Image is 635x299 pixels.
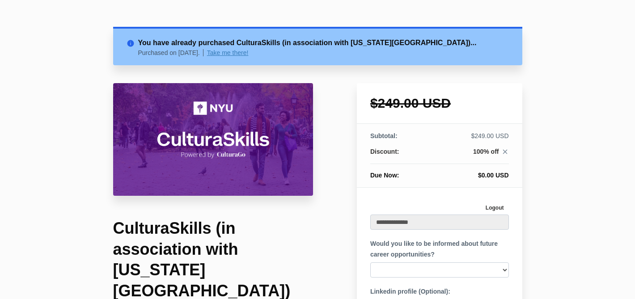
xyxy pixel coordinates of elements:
[370,132,398,139] span: Subtotal:
[473,148,499,155] span: 100% off
[370,164,430,180] th: Due Now:
[138,38,509,48] h2: You have already purchased CulturaSkills (in association with [US_STATE][GEOGRAPHIC_DATA])...
[370,97,509,110] h1: $249.00 USD
[207,49,249,56] a: Take me there!
[481,201,509,215] a: Logout
[127,38,138,46] i: info
[499,148,509,158] a: close
[138,49,204,56] p: Purchased on [DATE].
[430,131,508,147] td: $249.00 USD
[370,286,450,297] label: Linkedin profile (Optional):
[370,239,509,260] label: Would you like to be informed about future career opportunities?
[501,148,509,156] i: close
[478,172,508,179] span: $0.00 USD
[113,83,313,196] img: 31710be-8b5f-527-66b4-0ce37cce11c4_CulturaSkills_NYU_Course_Header_Image.png
[370,147,430,164] th: Discount:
